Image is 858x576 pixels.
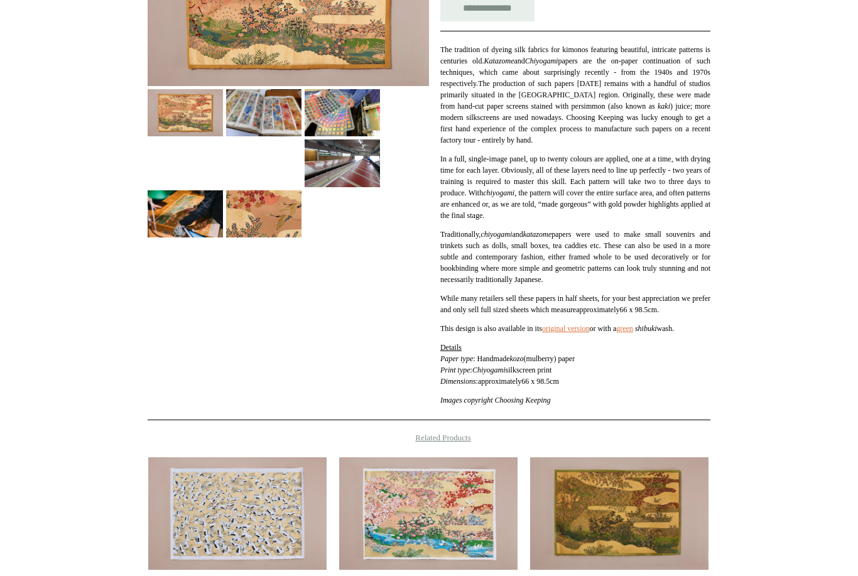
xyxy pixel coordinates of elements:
[440,355,473,364] em: Paper type
[148,458,327,571] img: Full-Panel Chiyogami Silk Screen Print, Cranes
[305,90,380,137] img: Full-Panel Chiyogami Silk Screen Print, Gold Peacock
[339,458,518,571] img: Full-Panel Chiyogami Silk Screen Print, Peacock
[115,433,743,443] h4: Related Products
[226,191,301,238] img: Full-Panel Chiyogami Silk Screen Print, Gold Peacock
[148,458,327,571] a: Full-Panel Chiyogami Silk Screen Print, Cranes Full-Panel Chiyogami Silk Screen Print, Cranes
[440,231,710,285] span: Traditionally, and papers were used to make small souvenirs and trinkets such as dolls, small box...
[440,45,710,146] p: The production of such papers [DATE] remains with a handful of studios primarily situated in the ...
[440,154,710,222] p: In a full, single-image panel, up to twenty colours are applied, one at a time, with drying time ...
[226,90,301,137] img: Full-Panel Chiyogami Silk Screen Print, Gold Peacock
[525,57,558,66] em: Chiyogami
[576,306,619,315] span: approximately
[521,378,559,386] span: 66 x 98.5cm
[440,344,462,352] span: Details
[440,366,470,375] em: Print type
[339,458,518,571] a: Full-Panel Chiyogami Silk Screen Print, Peacock Full-Panel Chiyogami Silk Screen Print, Peacock
[440,344,575,386] span: : Handmade (mulberry) paper : silkscreen print :
[440,46,710,89] span: The tradition of dyeing silk fabrics for kimonos featuring beautiful, intricate patterns is centu...
[472,366,506,375] em: Chiyogami
[440,325,674,334] span: This design is also available in its or with a wash.
[148,191,223,238] img: Full-Panel Chiyogami Silk Screen Print, Gold Peacock
[484,57,514,66] em: Katazome
[440,378,476,386] em: Dimensions
[481,231,512,239] em: chiyogami
[440,396,551,405] em: Images copyright Choosing Keeping
[542,325,590,334] a: original version
[658,102,670,111] i: kaki
[530,458,709,571] img: Full-Panel Chiyogami Silk Screen Print, Green Peacock
[440,295,710,315] span: While many retailers sell these papers in half sheets, for your best appreciation we prefer and o...
[478,378,521,386] span: approximately
[523,231,551,239] em: katazome
[530,458,709,571] a: Full-Panel Chiyogami Silk Screen Print, Green Peacock Full-Panel Chiyogami Silk Screen Print, Gre...
[616,325,633,334] a: green
[305,140,380,187] img: Full-Panel Chiyogami Silk Screen Print, Gold Peacock
[510,355,524,364] em: kozo
[620,306,660,315] span: 66 x 98.5cm.
[148,90,223,137] img: Full-Panel Chiyogami Silk Screen Print, Gold Peacock
[635,325,657,334] em: shibuki
[483,189,514,198] em: chiyogami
